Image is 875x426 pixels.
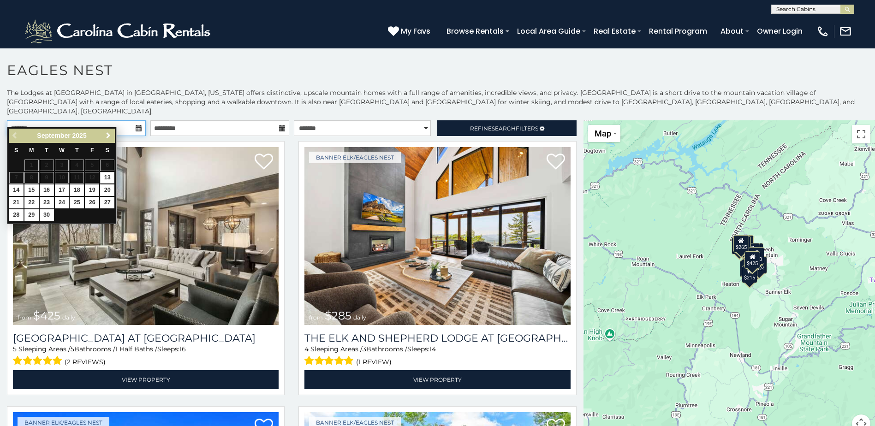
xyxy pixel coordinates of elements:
[85,184,99,196] a: 19
[13,344,279,368] div: Sleeping Areas / Bathrooms / Sleeps:
[401,25,430,37] span: My Favs
[363,345,366,353] span: 3
[105,132,112,139] span: Next
[852,125,870,143] button: Toggle fullscreen view
[751,256,767,274] div: $424
[304,344,570,368] div: Sleeping Areas / Bathrooms / Sleeps:
[547,153,565,172] a: Add to favorites
[304,332,570,344] a: The Elk And Shepherd Lodge at [GEOGRAPHIC_DATA]
[24,184,39,196] a: 15
[24,209,39,221] a: 29
[45,147,48,154] span: Tuesday
[644,23,712,39] a: Rental Program
[13,370,279,389] a: View Property
[744,243,760,260] div: $315
[732,237,747,254] div: $285
[23,18,214,45] img: White-1-2.png
[100,184,114,196] a: 20
[40,184,54,196] a: 16
[37,132,70,139] span: September
[24,197,39,208] a: 22
[733,235,749,253] div: $265
[13,147,279,325] img: Sunset Ridge Hideaway at Eagles Nest
[9,197,24,208] a: 21
[735,236,751,254] div: $305
[14,147,18,154] span: Sunday
[304,345,309,353] span: 4
[325,309,351,322] span: $285
[429,345,436,353] span: 14
[72,132,87,139] span: 2025
[13,332,279,344] h3: Sunset Ridge Hideaway at Eagles Nest
[388,25,433,37] a: My Favs
[106,147,109,154] span: Saturday
[741,260,756,277] div: $230
[9,184,24,196] a: 14
[255,153,273,172] a: Add to favorites
[55,184,69,196] a: 17
[102,130,114,142] a: Next
[33,309,60,322] span: $425
[59,147,65,154] span: Wednesday
[179,345,186,353] span: 16
[739,260,755,278] div: $305
[40,197,54,208] a: 23
[752,23,807,39] a: Owner Login
[304,370,570,389] a: View Property
[353,314,366,321] span: daily
[40,209,54,221] a: 30
[13,345,17,353] span: 5
[65,356,106,368] span: (2 reviews)
[90,147,94,154] span: Friday
[100,197,114,208] a: 27
[55,197,69,208] a: 24
[309,314,323,321] span: from
[437,120,576,136] a: RefineSearchFilters
[749,247,764,265] div: $230
[71,345,74,353] span: 5
[839,25,852,38] img: mail-regular-white.png
[470,125,538,132] span: Refine Filters
[13,332,279,344] a: [GEOGRAPHIC_DATA] at [GEOGRAPHIC_DATA]
[9,209,24,221] a: 28
[492,125,516,132] span: Search
[512,23,585,39] a: Local Area Guide
[70,184,84,196] a: 18
[70,197,84,208] a: 25
[85,197,99,208] a: 26
[356,356,392,368] span: (1 review)
[304,147,570,325] img: The Elk And Shepherd Lodge at Eagles Nest
[62,314,75,321] span: daily
[744,251,760,269] div: $425
[595,129,611,138] span: Map
[29,147,34,154] span: Monday
[588,125,620,142] button: Change map style
[742,266,757,283] div: $215
[304,332,570,344] h3: The Elk And Shepherd Lodge at Eagles Nest
[589,23,640,39] a: Real Estate
[13,147,279,325] a: Sunset Ridge Hideaway at Eagles Nest from $425 daily
[716,23,748,39] a: About
[100,172,114,183] a: 13
[442,23,508,39] a: Browse Rentals
[816,25,829,38] img: phone-regular-white.png
[75,147,79,154] span: Thursday
[115,345,157,353] span: 1 Half Baths /
[18,314,31,321] span: from
[309,152,401,163] a: Banner Elk/Eagles Nest
[304,147,570,325] a: The Elk And Shepherd Lodge at Eagles Nest from $285 daily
